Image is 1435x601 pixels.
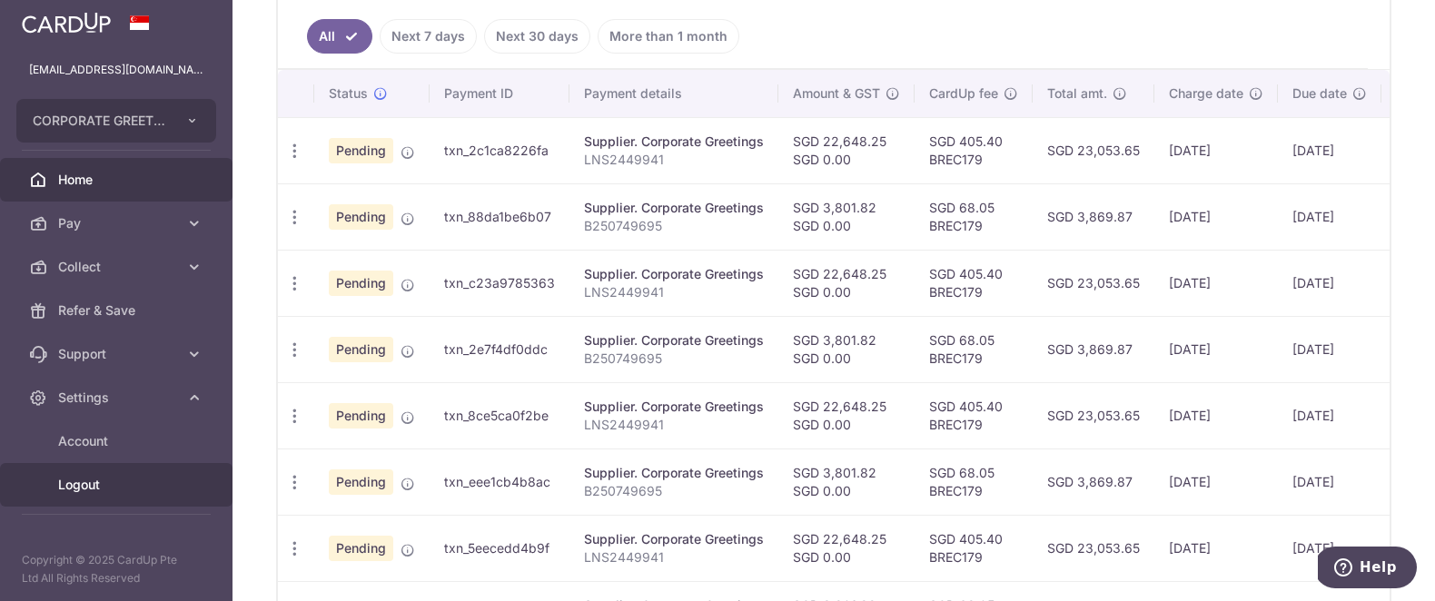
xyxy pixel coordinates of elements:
[1033,382,1154,448] td: SGD 23,053.65
[329,469,393,495] span: Pending
[1387,471,1423,493] img: Bank Card
[915,382,1033,448] td: SGD 405.40 BREC179
[778,117,915,183] td: SGD 22,648.25 SGD 0.00
[1387,339,1423,360] img: Bank Card
[584,350,764,368] p: B250749695
[329,138,393,163] span: Pending
[1047,84,1107,103] span: Total amt.
[329,204,393,230] span: Pending
[33,112,167,130] span: CORPORATE GREETINGS (S) PTE LTD
[329,337,393,362] span: Pending
[778,183,915,250] td: SGD 3,801.82 SGD 0.00
[584,199,764,217] div: Supplier. Corporate Greetings
[778,382,915,448] td: SGD 22,648.25 SGD 0.00
[915,515,1033,581] td: SGD 405.40 BREC179
[1154,117,1278,183] td: [DATE]
[1033,250,1154,316] td: SGD 23,053.65
[430,117,569,183] td: txn_2c1ca8226fa
[584,548,764,567] p: LNS2449941
[1278,117,1381,183] td: [DATE]
[58,301,178,320] span: Refer & Save
[58,389,178,407] span: Settings
[598,19,739,54] a: More than 1 month
[584,416,764,434] p: LNS2449941
[569,70,778,117] th: Payment details
[329,536,393,561] span: Pending
[584,482,764,500] p: B250749695
[58,432,178,450] span: Account
[1387,537,1423,559] img: Bank Card
[1387,206,1423,228] img: Bank Card
[58,171,178,189] span: Home
[915,448,1033,515] td: SGD 68.05 BREC179
[1278,448,1381,515] td: [DATE]
[778,316,915,382] td: SGD 3,801.82 SGD 0.00
[1169,84,1243,103] span: Charge date
[1278,382,1381,448] td: [DATE]
[1033,183,1154,250] td: SGD 3,869.87
[430,382,569,448] td: txn_8ce5ca0f2be
[58,214,178,232] span: Pay
[584,331,764,350] div: Supplier. Corporate Greetings
[929,84,998,103] span: CardUp fee
[430,448,569,515] td: txn_eee1cb4b8ac
[380,19,477,54] a: Next 7 days
[307,19,372,54] a: All
[1278,316,1381,382] td: [DATE]
[584,151,764,169] p: LNS2449941
[430,70,569,117] th: Payment ID
[584,398,764,416] div: Supplier. Corporate Greetings
[58,258,178,276] span: Collect
[584,283,764,301] p: LNS2449941
[1033,448,1154,515] td: SGD 3,869.87
[584,217,764,235] p: B250749695
[1387,140,1423,162] img: Bank Card
[584,464,764,482] div: Supplier. Corporate Greetings
[1292,84,1347,103] span: Due date
[1154,316,1278,382] td: [DATE]
[29,61,203,79] p: [EMAIL_ADDRESS][DOMAIN_NAME]
[1318,547,1417,592] iframe: Opens a widget where you can find more information
[778,515,915,581] td: SGD 22,648.25 SGD 0.00
[915,250,1033,316] td: SGD 405.40 BREC179
[1154,448,1278,515] td: [DATE]
[778,448,915,515] td: SGD 3,801.82 SGD 0.00
[329,271,393,296] span: Pending
[430,250,569,316] td: txn_c23a9785363
[915,316,1033,382] td: SGD 68.05 BREC179
[1033,117,1154,183] td: SGD 23,053.65
[1278,183,1381,250] td: [DATE]
[430,183,569,250] td: txn_88da1be6b07
[16,99,216,143] button: CORPORATE GREETINGS (S) PTE LTD
[1278,250,1381,316] td: [DATE]
[1033,515,1154,581] td: SGD 23,053.65
[58,345,178,363] span: Support
[430,515,569,581] td: txn_5eecedd4b9f
[1387,272,1423,294] img: Bank Card
[915,117,1033,183] td: SGD 405.40 BREC179
[22,12,111,34] img: CardUp
[1154,515,1278,581] td: [DATE]
[793,84,880,103] span: Amount & GST
[915,183,1033,250] td: SGD 68.05 BREC179
[1387,405,1423,427] img: Bank Card
[329,84,368,103] span: Status
[430,316,569,382] td: txn_2e7f4df0ddc
[1033,316,1154,382] td: SGD 3,869.87
[484,19,590,54] a: Next 30 days
[584,265,764,283] div: Supplier. Corporate Greetings
[1278,515,1381,581] td: [DATE]
[58,476,178,494] span: Logout
[584,530,764,548] div: Supplier. Corporate Greetings
[1154,183,1278,250] td: [DATE]
[1154,250,1278,316] td: [DATE]
[778,250,915,316] td: SGD 22,648.25 SGD 0.00
[584,133,764,151] div: Supplier. Corporate Greetings
[329,403,393,429] span: Pending
[1154,382,1278,448] td: [DATE]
